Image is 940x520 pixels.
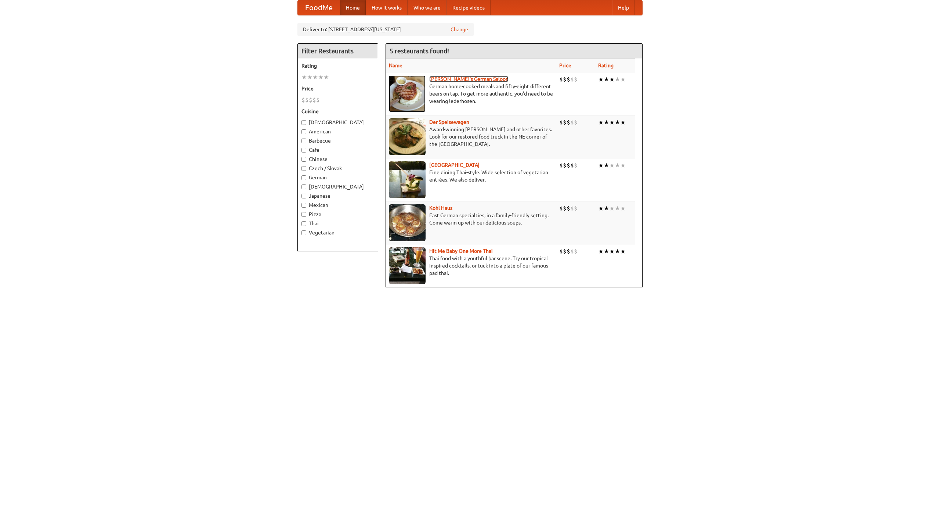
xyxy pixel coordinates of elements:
a: Recipe videos [446,0,491,15]
li: ★ [620,161,626,169]
ng-pluralize: 5 restaurants found! [390,47,449,54]
label: German [301,174,374,181]
li: $ [559,204,563,212]
li: $ [316,96,320,104]
input: [DEMOGRAPHIC_DATA] [301,120,306,125]
li: ★ [604,118,609,126]
label: Barbecue [301,137,374,144]
li: $ [567,161,570,169]
p: East German specialties, in a family-friendly setting. Come warm up with our delicious soups. [389,212,553,226]
li: ★ [604,204,609,212]
a: [GEOGRAPHIC_DATA] [429,162,480,168]
input: Mexican [301,203,306,208]
img: satay.jpg [389,161,426,198]
li: ★ [609,75,615,83]
li: $ [574,161,578,169]
input: Chinese [301,157,306,162]
li: $ [563,204,567,212]
input: Cafe [301,148,306,153]
input: Barbecue [301,139,306,143]
img: esthers.jpg [389,75,426,112]
li: ★ [609,247,615,255]
li: $ [570,75,574,83]
li: ★ [598,118,604,126]
li: $ [570,247,574,255]
li: $ [305,96,309,104]
li: $ [567,75,570,83]
li: $ [574,247,578,255]
label: Vegetarian [301,229,374,236]
input: Vegetarian [301,230,306,235]
div: Deliver to: [STREET_ADDRESS][US_STATE] [297,23,474,36]
li: $ [567,118,570,126]
a: Kohl Haus [429,205,452,211]
input: Thai [301,221,306,226]
a: Help [612,0,635,15]
li: $ [563,247,567,255]
li: $ [563,118,567,126]
li: ★ [609,118,615,126]
li: ★ [620,204,626,212]
li: ★ [307,73,312,81]
label: American [301,128,374,135]
input: Czech / Slovak [301,166,306,171]
li: $ [309,96,312,104]
h5: Rating [301,62,374,69]
li: $ [567,204,570,212]
p: Thai food with a youthful bar scene. Try our tropical inspired cocktails, or tuck into a plate of... [389,255,553,277]
label: Mexican [301,201,374,209]
li: $ [570,204,574,212]
li: $ [563,161,567,169]
li: $ [570,118,574,126]
label: Japanese [301,192,374,200]
li: ★ [312,73,318,81]
li: $ [559,75,563,83]
p: Award-winning [PERSON_NAME] and other favorites. Look for our restored food truck in the NE corne... [389,126,553,148]
p: Fine dining Thai-style. Wide selection of vegetarian entrées. We also deliver. [389,169,553,183]
a: Hit Me Baby One More Thai [429,248,493,254]
li: $ [301,96,305,104]
img: kohlhaus.jpg [389,204,426,241]
a: Change [451,26,468,33]
li: ★ [615,75,620,83]
li: $ [559,118,563,126]
li: $ [563,75,567,83]
li: $ [570,161,574,169]
li: ★ [615,204,620,212]
label: Chinese [301,155,374,163]
li: ★ [620,75,626,83]
a: How it works [366,0,408,15]
li: ★ [323,73,329,81]
a: Price [559,62,571,68]
input: Pizza [301,212,306,217]
h5: Price [301,85,374,92]
li: ★ [609,161,615,169]
li: $ [574,118,578,126]
li: ★ [604,247,609,255]
a: Who we are [408,0,446,15]
li: ★ [598,161,604,169]
a: FoodMe [298,0,340,15]
li: $ [559,247,563,255]
label: [DEMOGRAPHIC_DATA] [301,183,374,190]
a: [PERSON_NAME]'s German Saloon [429,76,509,82]
label: [DEMOGRAPHIC_DATA] [301,119,374,126]
label: Thai [301,220,374,227]
li: $ [312,96,316,104]
input: German [301,175,306,180]
a: Name [389,62,402,68]
li: ★ [609,204,615,212]
li: $ [574,204,578,212]
input: American [301,129,306,134]
input: Japanese [301,194,306,198]
li: ★ [615,118,620,126]
li: ★ [301,73,307,81]
li: ★ [598,204,604,212]
label: Czech / Slovak [301,165,374,172]
li: $ [567,247,570,255]
li: ★ [604,75,609,83]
